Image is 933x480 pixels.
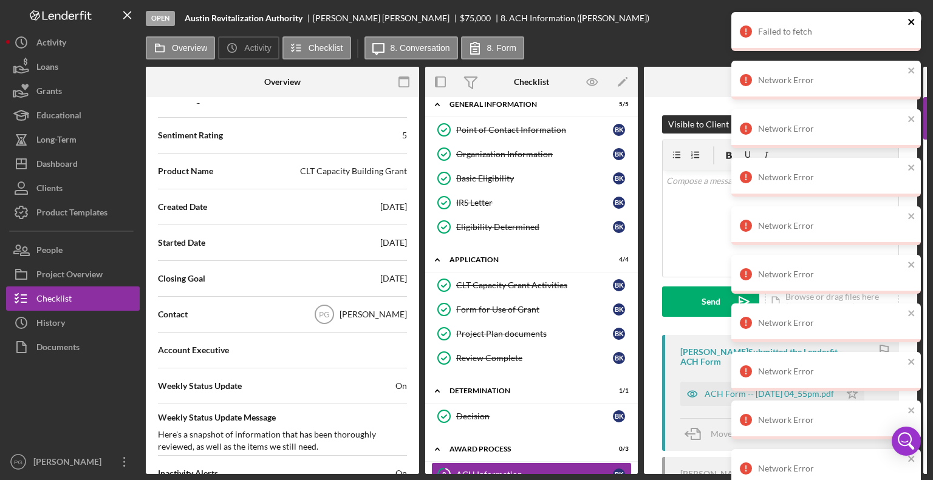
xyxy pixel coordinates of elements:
[431,142,632,166] a: Organization InformationBK
[456,125,613,135] div: Point of Contact Information
[907,405,916,417] button: close
[907,211,916,223] button: close
[613,328,625,340] div: B K
[758,75,904,85] div: Network Error
[158,467,218,479] span: Inactivity Alerts
[391,43,450,53] label: 8. Conversation
[456,149,613,159] div: Organization Information
[431,166,632,191] a: Basic EligibilityBK
[6,262,140,286] button: Project Overview
[158,237,205,249] span: Started Date
[607,101,629,108] div: 5 / 5
[501,13,649,23] div: 8. ACH Information ([PERSON_NAME])
[758,367,904,376] div: Network Error
[340,308,407,320] div: [PERSON_NAME]
[395,467,407,479] span: On
[30,450,109,477] div: [PERSON_NAME]
[6,127,140,152] button: Long-Term
[6,55,140,79] button: Loans
[158,344,229,356] span: Account Executive
[36,311,65,338] div: History
[907,357,916,368] button: close
[758,269,904,279] div: Network Error
[6,176,140,200] button: Clients
[702,286,720,317] div: Send
[907,260,916,271] button: close
[613,279,625,291] div: B K
[431,273,632,297] a: CLT Capacity Grant ActivitiesBK
[431,191,632,215] a: IRS LetterBK
[36,176,63,203] div: Clients
[907,308,916,320] button: close
[680,419,790,449] button: Move Documents
[380,237,407,249] div: [DATE]
[907,17,916,29] button: close
[6,335,140,359] button: Documents
[6,450,140,474] button: PG[PERSON_NAME]
[758,318,904,328] div: Network Error
[300,165,407,177] div: CLT Capacity Building Grant
[668,115,729,134] div: Visible to Client
[36,103,81,130] div: Educational
[6,30,140,55] a: Activity
[613,172,625,184] div: B K
[892,427,921,456] div: Open Intercom Messenger
[613,197,625,209] div: B K
[431,118,632,142] a: Point of Contact InformationBK
[613,148,625,160] div: B K
[680,382,864,406] button: ACH Form -- [DATE] 04_55pm.pdf
[907,163,916,174] button: close
[6,103,140,127] button: Educational
[185,13,302,23] b: Austin Revitalization Authority
[36,79,62,106] div: Grants
[36,152,78,179] div: Dashboard
[36,262,103,289] div: Project Overview
[158,201,207,213] span: Created Date
[6,238,140,262] button: People
[309,43,343,53] label: Checklist
[829,6,927,30] button: Mark Complete
[6,152,140,176] button: Dashboard
[449,101,598,108] div: General Information
[607,387,629,394] div: 1 / 1
[172,43,207,53] label: Overview
[456,411,613,421] div: Decision
[456,353,613,363] div: Review Complete
[380,272,407,285] div: [DATE]
[662,115,735,134] button: Visible to Client
[758,172,904,182] div: Network Error
[146,11,175,26] div: Open
[319,311,329,319] text: PG
[456,280,613,290] div: CLT Capacity Grant Activities
[456,305,613,314] div: Form for Use of Grant
[36,200,108,228] div: Product Templates
[460,13,491,23] span: $75,000
[158,428,407,453] div: Here's a snapshot of information that has been thoroughly reviewed, as well as the items we still...
[380,201,407,213] div: [DATE]
[244,43,271,53] label: Activity
[6,79,140,103] a: Grants
[264,77,301,87] div: Overview
[607,256,629,263] div: 4 / 4
[364,36,458,59] button: 8. Conversation
[449,387,598,394] div: Determination
[36,335,80,362] div: Documents
[758,415,904,425] div: Network Error
[456,174,613,183] div: Basic Eligibility
[705,389,834,399] div: ACH Form -- [DATE] 04_55pm.pdf
[158,380,242,392] span: Weekly Status Update
[6,200,140,225] button: Product Templates
[907,66,916,77] button: close
[442,470,446,478] tspan: 8
[613,410,625,422] div: B K
[6,286,140,311] button: Checklist
[607,445,629,453] div: 0 / 3
[158,129,223,141] span: Sentiment Rating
